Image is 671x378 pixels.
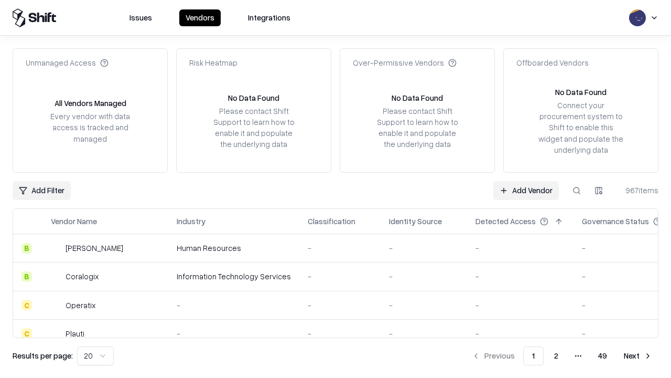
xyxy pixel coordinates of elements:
button: 1 [523,346,544,365]
div: All Vendors Managed [55,98,126,109]
div: Identity Source [389,216,442,227]
div: Information Technology Services [177,271,291,282]
nav: pagination [466,346,658,365]
div: - [177,328,291,339]
div: - [308,243,372,254]
div: B [21,271,32,282]
div: - [475,300,565,311]
a: Add Vendor [493,181,559,200]
div: Offboarded Vendors [516,57,589,68]
div: Please contact Shift Support to learn how to enable it and populate the underlying data [210,106,297,150]
div: Every vendor with data access is tracked and managed [47,111,134,144]
div: - [475,271,565,282]
div: - [475,328,565,339]
button: Integrations [242,9,297,26]
p: Results per page: [13,350,73,361]
button: Next [618,346,658,365]
div: - [389,300,459,311]
button: 2 [546,346,567,365]
div: Detected Access [475,216,536,227]
div: Classification [308,216,355,227]
button: Vendors [179,9,221,26]
div: - [308,328,372,339]
div: - [389,328,459,339]
div: - [308,271,372,282]
div: B [21,243,32,254]
div: Governance Status [582,216,649,227]
div: No Data Found [392,92,443,103]
div: Operatix [66,300,95,311]
div: No Data Found [228,92,279,103]
img: Deel [51,243,61,254]
div: Please contact Shift Support to learn how to enable it and populate the underlying data [374,106,461,150]
div: No Data Found [555,87,607,98]
div: Vendor Name [51,216,97,227]
div: - [389,271,459,282]
div: 967 items [616,185,658,196]
div: Unmanaged Access [26,57,109,68]
div: - [177,300,291,311]
div: Risk Heatmap [189,57,237,68]
img: Plauti [51,328,61,339]
div: Over-Permissive Vendors [353,57,457,68]
div: - [308,300,372,311]
div: Human Resources [177,243,291,254]
button: 49 [590,346,615,365]
div: Connect your procurement system to Shift to enable this widget and populate the underlying data [537,100,624,155]
div: - [389,243,459,254]
button: Issues [123,9,158,26]
img: Operatix [51,300,61,310]
div: Industry [177,216,205,227]
img: Coralogix [51,271,61,282]
div: Coralogix [66,271,99,282]
div: Plauti [66,328,84,339]
div: C [21,328,32,339]
button: Add Filter [13,181,71,200]
div: C [21,300,32,310]
div: - [475,243,565,254]
div: [PERSON_NAME] [66,243,123,254]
